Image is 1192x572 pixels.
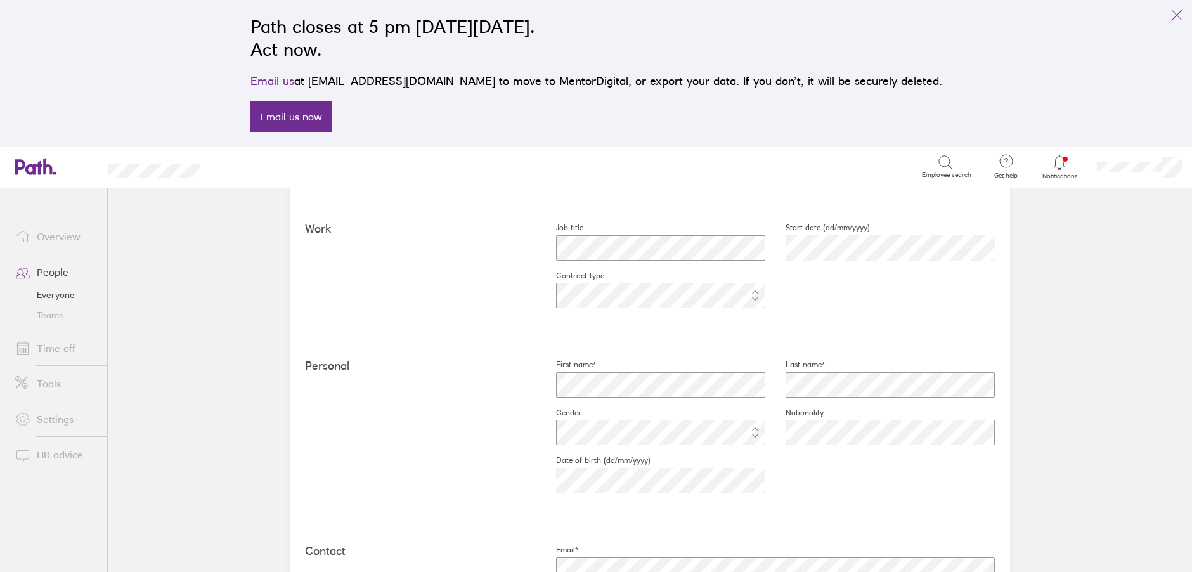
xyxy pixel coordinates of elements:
label: First name* [536,360,596,370]
label: Email* [536,545,578,555]
label: Job title [536,223,583,233]
h4: Personal [305,360,536,373]
p: at [EMAIL_ADDRESS][DOMAIN_NAME] to move to MentorDigital, or export your data. If you don’t, it w... [250,72,942,90]
label: Contract type [536,271,604,281]
a: HR advice [5,442,107,467]
label: Date of birth (dd/mm/yyyy) [536,455,651,465]
a: Notifications [1039,153,1080,180]
a: Everyone [5,285,107,305]
label: Nationality [765,408,824,418]
a: Settings [5,406,107,432]
a: Email us [250,74,294,88]
a: Tools [5,371,107,396]
label: Last name* [765,360,825,370]
div: Search [235,160,267,172]
h4: Work [305,223,536,236]
h4: Contact [305,545,536,558]
span: Get help [985,172,1027,179]
h2: Path closes at 5 pm [DATE][DATE]. Act now. [250,15,942,61]
a: Email us now [250,101,332,132]
a: People [5,259,107,285]
a: Time off [5,335,107,361]
label: Start date (dd/mm/yyyy) [765,223,870,233]
a: Teams [5,305,107,325]
a: Overview [5,224,107,249]
span: Notifications [1039,172,1080,180]
label: Gender [536,408,581,418]
span: Employee search [922,171,971,179]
